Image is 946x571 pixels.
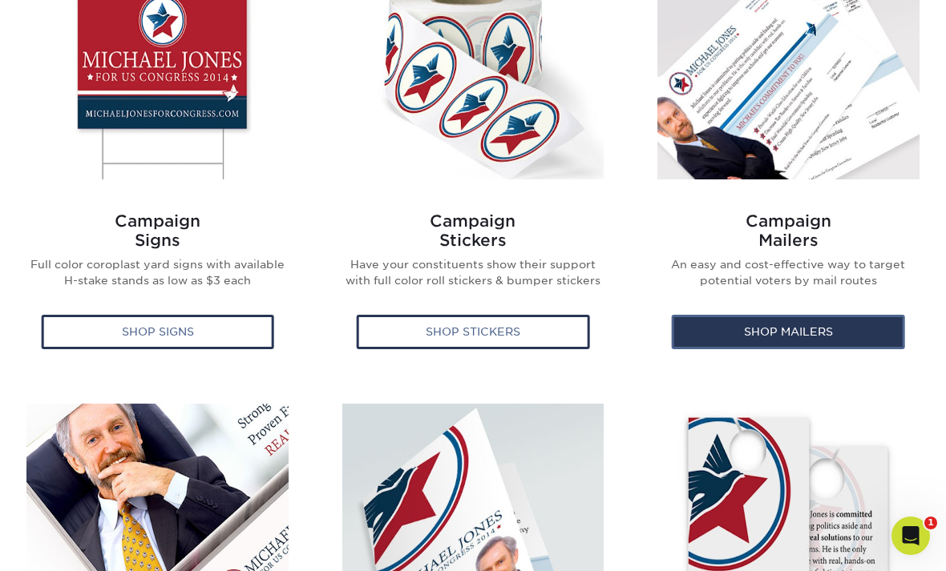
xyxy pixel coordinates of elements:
h2: Campaign Stickers [340,211,605,250]
h2: Campaign Signs [25,211,290,250]
p: Have your constituents show their support with full color roll stickers & bumper stickers [340,256,605,302]
iframe: Intercom live chat [891,517,930,555]
span: 1 [924,517,937,529]
h2: Campaign Mailers [656,211,921,250]
div: Shop Stickers [357,315,590,348]
div: Shop Signs [41,315,274,348]
div: Shop Mailers [672,315,905,348]
p: Full color coroplast yard signs with available H-stake stands as low as $3 each [25,256,290,302]
p: An easy and cost-effective way to target potential voters by mail routes [656,256,921,302]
